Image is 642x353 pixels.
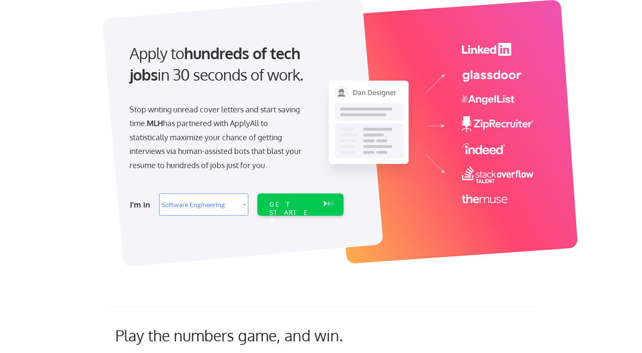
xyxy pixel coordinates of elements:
[130,43,304,84] strong: hundreds of tech jobs
[130,198,154,211] div: I'm in
[130,42,340,86] div: Apply to in 30 seconds of work.
[130,103,306,172] div: Stop writing unread cover letters and start saving time. has partnered with ApplyAll to statistic...
[115,326,381,344] div: Play the numbers game, and win.
[147,118,163,128] strong: MLH
[269,200,315,225] div: GET STARTED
